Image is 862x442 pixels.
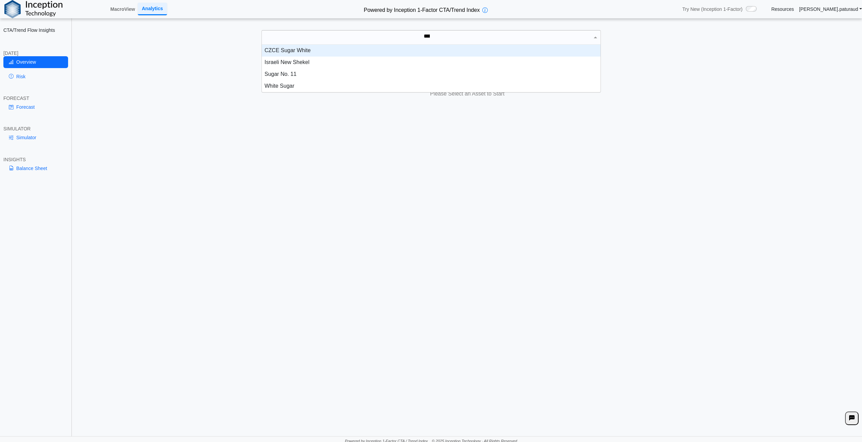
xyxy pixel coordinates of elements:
div: SIMULATOR [3,126,68,132]
a: Resources [771,6,794,12]
a: [PERSON_NAME].paturaud [799,6,862,12]
div: CZCE Sugar White [262,45,601,57]
h2: Powered by Inception 1-Factor CTA/Trend Index [361,4,482,14]
div: grid [262,45,601,92]
div: Sugar No. 11 [262,68,601,80]
a: MacroView [108,3,138,15]
h2: CTA/Trend Flow Insights [3,27,68,33]
div: Israeli New Shekel [262,57,601,68]
a: Forecast [3,101,68,113]
div: White Sugar [262,80,601,92]
div: [DATE] [3,50,68,56]
a: Overview [3,56,68,68]
span: Try New (Inception 1-Factor) [682,6,743,12]
a: Balance Sheet [3,163,68,174]
a: Simulator [3,132,68,143]
a: Risk [3,71,68,82]
a: Analytics [138,3,167,15]
div: FORECAST [3,95,68,101]
h5: Positioning data updated at previous day close; Price and Flow estimates updated intraday (15-min... [77,64,858,68]
div: INSIGHTS [3,156,68,163]
h3: Please Select an Asset to Start [74,90,860,98]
